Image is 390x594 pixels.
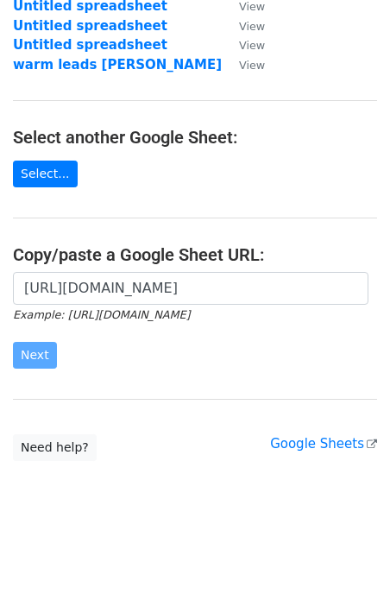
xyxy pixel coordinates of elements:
a: View [222,18,265,34]
input: Paste your Google Sheet URL here [13,272,368,305]
h4: Select another Google Sheet: [13,127,377,148]
small: View [239,59,265,72]
a: View [222,57,265,73]
a: warm leads [PERSON_NAME] [13,57,222,73]
a: Untitled spreadsheet [13,18,167,34]
a: Untitled spreadsheet [13,37,167,53]
a: Select... [13,161,78,187]
small: View [239,20,265,33]
a: Google Sheets [270,436,377,452]
small: View [239,39,265,52]
input: Next [13,342,57,369]
a: View [222,37,265,53]
small: Example: [URL][DOMAIN_NAME] [13,308,190,321]
a: Need help? [13,434,97,461]
iframe: Chat Widget [304,511,390,594]
h4: Copy/paste a Google Sheet URL: [13,244,377,265]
